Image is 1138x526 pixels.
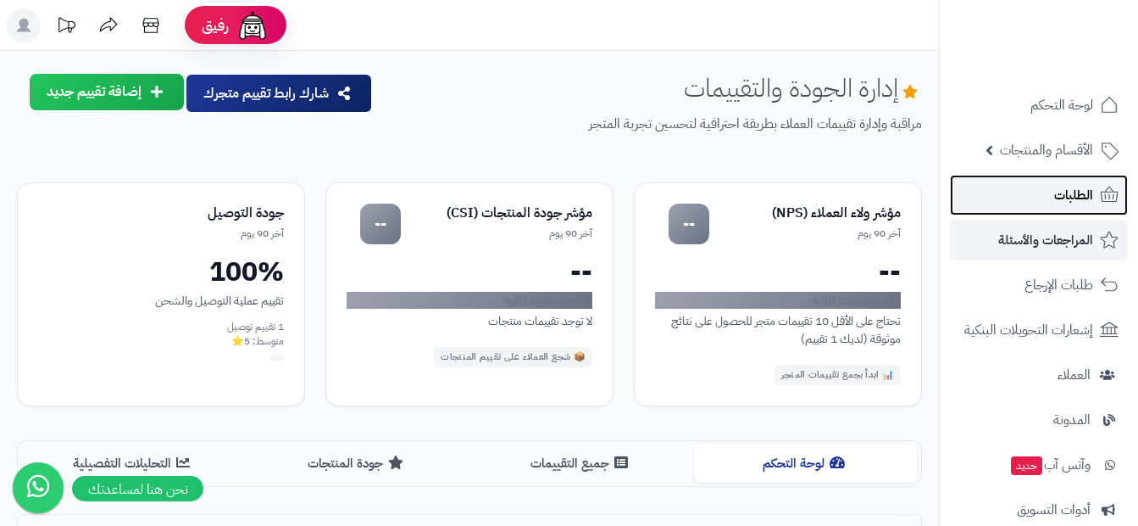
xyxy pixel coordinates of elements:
[434,347,592,367] div: 📦 شجع العملاء على تقييم المنتجات
[21,445,246,483] button: التحليلات التفصيلية
[347,292,592,309] div: لا توجد بيانات كافية
[1054,183,1093,207] span: الطلبات
[1011,456,1042,475] span: جديد
[246,445,470,483] button: جودة المنتجات
[92,227,284,241] div: آخر 90 يوم
[950,175,1128,215] a: الطلبات
[1000,138,1093,162] span: الأقسام والمنتجات
[469,445,694,483] button: جميع التقييمات
[964,318,1093,342] span: إشعارات التحويلات البنكية
[92,204,284,223] div: جودة التوصيل
[774,365,901,385] div: 📊 ابدأ بجمع تقييمات المتجر
[655,258,901,285] div: --
[401,227,592,241] div: آخر 90 يوم
[30,74,184,110] button: إضافة تقييم جديد
[1017,498,1091,522] span: أدوات التسويق
[1030,93,1093,117] span: لوحة التحكم
[950,310,1128,350] a: إشعارات التحويلات البنكية
[950,220,1128,260] a: المراجعات والأسئلة
[709,204,901,223] div: مؤشر ولاء العملاء (NPS)
[38,258,284,285] div: 100%
[360,204,401,244] div: --
[950,400,1128,440] a: المدونة
[52,204,92,244] div: --
[655,312,901,348] div: تحتاج على الأقل 10 تقييمات متجر للحصول على نتائج موثوقة (لديك 1 تقييم)
[709,227,901,241] div: آخر 90 يوم
[45,8,87,47] a: تحديثات المنصة
[38,292,284,310] div: تقييم عملية التوصيل والشحن
[950,355,1128,395] a: العملاء
[950,265,1128,305] a: طلبات الإرجاع
[386,115,922,134] p: مراقبة وإدارة تقييمات العملاء بطريقة احترافية لتحسين تجربة المتجر
[694,445,919,483] button: لوحة التحكم
[1024,273,1093,297] span: طلبات الإرجاع
[669,204,709,244] div: --
[202,15,229,36] span: رفيق
[1058,363,1091,387] span: العملاء
[38,320,284,349] div: 1 تقييم توصيل متوسط: 5⭐
[950,445,1128,485] a: وآتس آبجديد
[401,204,592,223] div: مؤشر جودة المنتجات (CSI)
[347,312,592,330] div: لا توجد تقييمات منتجات
[236,8,269,42] img: ai-face.png
[655,292,901,309] div: لا توجد بيانات كافية
[186,75,371,112] button: شارك رابط تقييم متجرك
[950,85,1128,126] a: لوحة التحكم
[347,258,592,285] div: --
[998,228,1093,252] span: المراجعات والأسئلة
[1053,408,1091,432] span: المدونة
[684,74,922,102] h1: إدارة الجودة والتقييمات
[1009,453,1091,477] span: وآتس آب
